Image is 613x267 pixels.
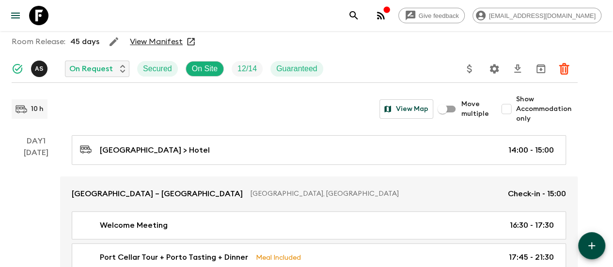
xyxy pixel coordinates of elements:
[461,99,489,119] span: Move multiple
[69,63,113,75] p: On Request
[460,59,479,79] button: Update Price, Early Bird Discount and Costs
[398,8,465,23] a: Give feedback
[72,135,566,165] a: [GEOGRAPHIC_DATA] > Hotel14:00 - 15:00
[554,59,574,79] button: Delete
[251,189,500,199] p: [GEOGRAPHIC_DATA], [GEOGRAPHIC_DATA]
[379,99,433,119] button: View Map
[192,63,218,75] p: On Site
[186,61,224,77] div: On Site
[130,37,183,47] a: View Manifest
[12,63,23,75] svg: Synced Successfully
[508,144,554,156] p: 14:00 - 15:00
[35,65,44,73] p: A S
[256,252,301,263] p: Meal Included
[12,36,65,47] p: Room Release:
[31,104,44,114] p: 10 h
[100,144,210,156] p: [GEOGRAPHIC_DATA] > Hotel
[72,211,566,239] a: Welcome Meeting16:30 - 17:30
[70,36,99,47] p: 45 days
[143,63,172,75] p: Secured
[12,135,60,147] p: Day 1
[237,63,257,75] p: 12 / 14
[31,61,49,77] button: AS
[484,12,601,19] span: [EMAIL_ADDRESS][DOMAIN_NAME]
[344,6,363,25] button: search adventures
[531,59,550,79] button: Archive (Completed, Cancelled or Unsynced Departures only)
[508,188,566,200] p: Check-in - 15:00
[485,59,504,79] button: Settings
[516,94,578,124] span: Show Accommodation only
[6,6,25,25] button: menu
[31,63,49,71] span: Anne Sgrazzutti
[510,220,554,231] p: 16:30 - 17:30
[472,8,601,23] div: [EMAIL_ADDRESS][DOMAIN_NAME]
[137,61,178,77] div: Secured
[413,12,464,19] span: Give feedback
[232,61,263,77] div: Trip Fill
[60,176,578,211] a: [GEOGRAPHIC_DATA] – [GEOGRAPHIC_DATA][GEOGRAPHIC_DATA], [GEOGRAPHIC_DATA]Check-in - 15:00
[509,251,554,263] p: 17:45 - 21:30
[100,251,248,263] p: Port Cellar Tour + Porto Tasting + Dinner
[100,220,168,231] p: Welcome Meeting
[276,63,317,75] p: Guaranteed
[508,59,527,79] button: Download CSV
[72,188,243,200] p: [GEOGRAPHIC_DATA] – [GEOGRAPHIC_DATA]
